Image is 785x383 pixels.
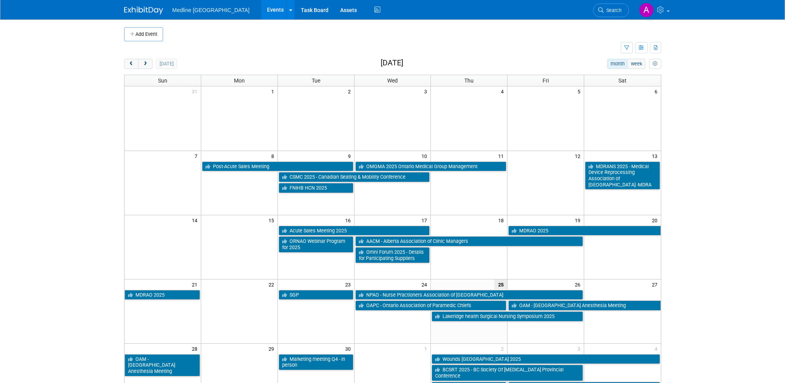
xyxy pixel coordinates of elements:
[344,344,354,353] span: 30
[279,226,430,236] a: Acute Sales Meeting 2025
[355,290,583,300] a: NPAO - Nurse Practioners Association of [GEOGRAPHIC_DATA]
[585,162,660,190] a: MDRANS 2025 - Medical Device Reprocessing Association of [GEOGRAPHIC_DATA] -MDRA
[464,77,474,84] span: Thu
[423,86,430,96] span: 3
[574,215,584,225] span: 19
[432,311,583,322] a: Lakeridge health Surgical Nursing Symposium 2025
[432,354,660,364] a: Wounds [GEOGRAPHIC_DATA] 2025
[268,279,277,289] span: 22
[654,86,661,96] span: 6
[500,344,507,353] span: 2
[577,86,584,96] span: 5
[497,215,507,225] span: 18
[421,279,430,289] span: 24
[156,59,177,69] button: [DATE]
[381,59,403,67] h2: [DATE]
[191,344,201,353] span: 28
[355,162,507,172] a: OMGMA 2025 Ontario Medical Group Management
[347,151,354,161] span: 9
[651,215,661,225] span: 20
[500,86,507,96] span: 4
[202,162,353,172] a: Post-Acute Sales Meeting
[618,77,627,84] span: Sat
[344,279,354,289] span: 23
[651,279,661,289] span: 27
[387,77,398,84] span: Wed
[508,300,660,311] a: OAM - [GEOGRAPHIC_DATA] Anesthesia Meeting
[158,77,167,84] span: Sun
[347,86,354,96] span: 2
[604,7,622,13] span: Search
[234,77,245,84] span: Mon
[194,151,201,161] span: 7
[125,290,200,300] a: MDRAO 2025
[344,215,354,225] span: 16
[653,61,658,67] i: Personalize Calendar
[654,344,661,353] span: 4
[355,236,583,246] a: AACM - Alberta Association of Clinic Managers
[279,236,353,252] a: ORNAO Webinar Program for 2025
[574,279,584,289] span: 26
[593,4,629,17] a: Search
[432,365,583,381] a: BCSRT 2025 - BC Society Of [MEDICAL_DATA] Provincial Conference
[268,215,277,225] span: 15
[279,354,353,370] a: Marketing meeting Q4 - in person
[268,344,277,353] span: 29
[577,344,584,353] span: 3
[138,59,153,69] button: next
[279,290,353,300] a: SGP
[627,59,645,69] button: week
[270,86,277,96] span: 1
[191,86,201,96] span: 31
[543,77,549,84] span: Fri
[124,27,163,41] button: Add Event
[355,300,507,311] a: OAPC - Ontario Association of Paramedic Chiefs
[355,247,430,263] a: Omni Forum 2025 - Details for Participating Suppliers
[421,215,430,225] span: 17
[574,151,584,161] span: 12
[172,7,250,13] span: Medline [GEOGRAPHIC_DATA]
[270,151,277,161] span: 8
[421,151,430,161] span: 10
[651,151,661,161] span: 13
[279,172,430,182] a: CSMC 2025 - Canadian Seating & Mobility Conference
[279,183,353,193] a: FNIHB HCN 2025
[423,344,430,353] span: 1
[312,77,320,84] span: Tue
[639,3,654,18] img: Angela Douglas
[497,151,507,161] span: 11
[125,354,200,376] a: OAM - [GEOGRAPHIC_DATA] Anesthesia Meeting
[191,279,201,289] span: 21
[124,7,163,14] img: ExhibitDay
[191,215,201,225] span: 14
[508,226,660,236] a: MDRAO 2025
[649,59,661,69] button: myCustomButton
[607,59,628,69] button: month
[124,59,139,69] button: prev
[494,279,507,289] span: 25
